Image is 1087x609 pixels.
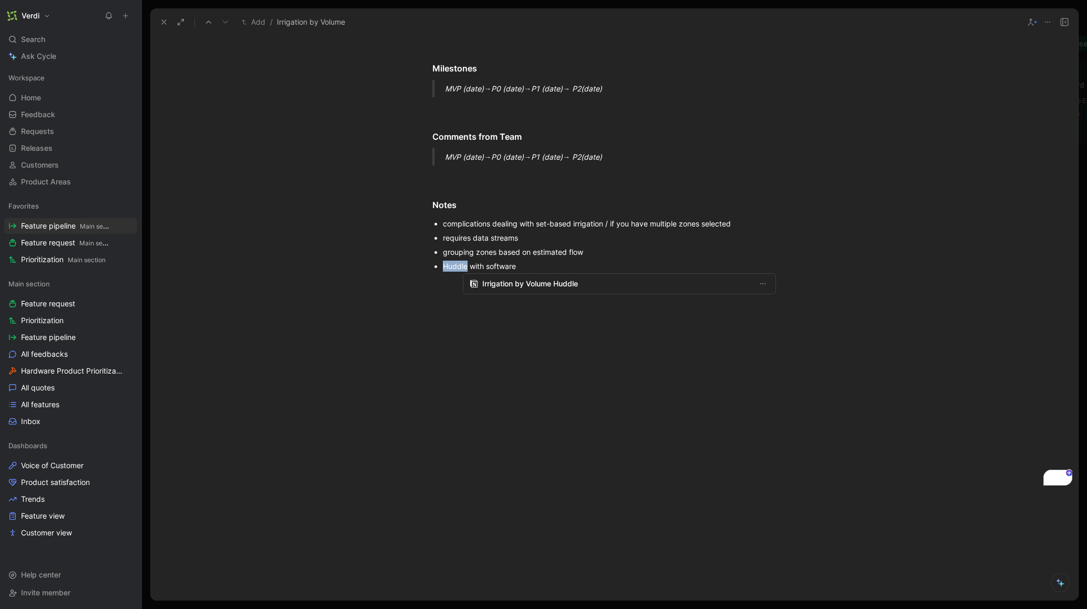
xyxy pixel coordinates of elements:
[22,11,39,20] h1: Verdi
[8,278,50,289] span: Main section
[277,16,345,28] span: Irrigation by Volume
[21,143,53,153] span: Releases
[4,438,137,453] div: Dashboards
[8,440,47,451] span: Dashboards
[21,383,55,393] span: All quotes
[21,366,123,376] span: Hardware Product Prioritization
[4,218,137,234] a: Feature pipelineMain section
[482,277,752,290] span: Irrigation by Volume Huddle
[80,222,118,230] span: Main section
[443,246,796,257] div: grouping zones based on estimated flow
[21,221,111,232] span: Feature pipeline
[4,567,137,583] div: Help center
[21,332,76,343] span: Feature pipeline
[4,491,137,507] a: Trends
[21,511,65,521] span: Feature view
[4,70,137,86] div: Workspace
[432,130,796,143] div: Comments from Team
[4,329,137,345] a: Feature pipeline
[21,460,84,471] span: Voice of Customer
[21,50,56,63] span: Ask Cycle
[21,477,90,488] span: Product satisfaction
[21,126,54,137] span: Requests
[4,90,137,106] a: Home
[4,346,137,362] a: All feedbacks
[239,16,268,28] button: Add
[432,199,796,211] div: Notes
[4,380,137,396] a: All quotes
[21,528,72,538] span: Customer view
[8,73,45,83] span: Workspace
[4,363,137,379] a: Hardware Product Prioritization
[4,252,137,267] a: PrioritizationMain section
[4,313,137,328] a: Prioritization
[79,239,117,247] span: Main section
[8,201,39,211] span: Favorites
[4,438,137,541] div: DashboardsVoice of CustomerProduct satisfactionTrendsFeature viewCustomer view
[21,315,64,326] span: Prioritization
[4,8,53,23] button: VerdiVerdi
[4,397,137,412] a: All features
[21,349,68,359] span: All feedbacks
[21,416,40,427] span: Inbox
[4,525,137,541] a: Customer view
[7,11,17,21] img: Verdi
[443,232,796,243] div: requires data streams
[21,160,59,170] span: Customers
[4,276,137,429] div: Main sectionFeature requestPrioritizationFeature pipelineAll feedbacksHardware Product Prioritiza...
[4,140,137,156] a: Releases
[4,458,137,473] a: Voice of Customer
[4,474,137,490] a: Product satisfaction
[443,218,796,229] div: complications dealing with set-based irrigation / if you have multiple zones selected
[21,238,111,249] span: Feature request
[4,107,137,122] a: Feedback
[4,198,137,214] div: Favorites
[4,48,137,64] a: Ask Cycle
[4,32,137,47] div: Search
[21,92,41,103] span: Home
[4,585,137,601] div: Invite member
[21,254,106,265] span: Prioritization
[443,261,796,272] div: Huddle with software
[4,235,137,251] a: Feature requestMain section
[21,399,59,410] span: All features
[68,256,106,264] span: Main section
[21,298,75,309] span: Feature request
[4,174,137,190] a: Product Areas
[21,177,71,187] span: Product Areas
[270,16,273,28] span: /
[4,414,137,429] a: Inbox
[445,83,809,94] div: MVP (date)→P0 (date)→P1 (date)→ P2(date)
[4,123,137,139] a: Requests
[21,33,45,46] span: Search
[21,109,55,120] span: Feedback
[21,588,70,597] span: Invite member
[21,570,61,579] span: Help center
[4,296,137,312] a: Feature request
[4,157,137,173] a: Customers
[4,508,137,524] a: Feature view
[4,276,137,292] div: Main section
[432,62,796,75] div: Milestones
[21,494,45,504] span: Trends
[445,151,809,162] div: MVP (date)→P0 (date)→P1 (date)→ P2(date)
